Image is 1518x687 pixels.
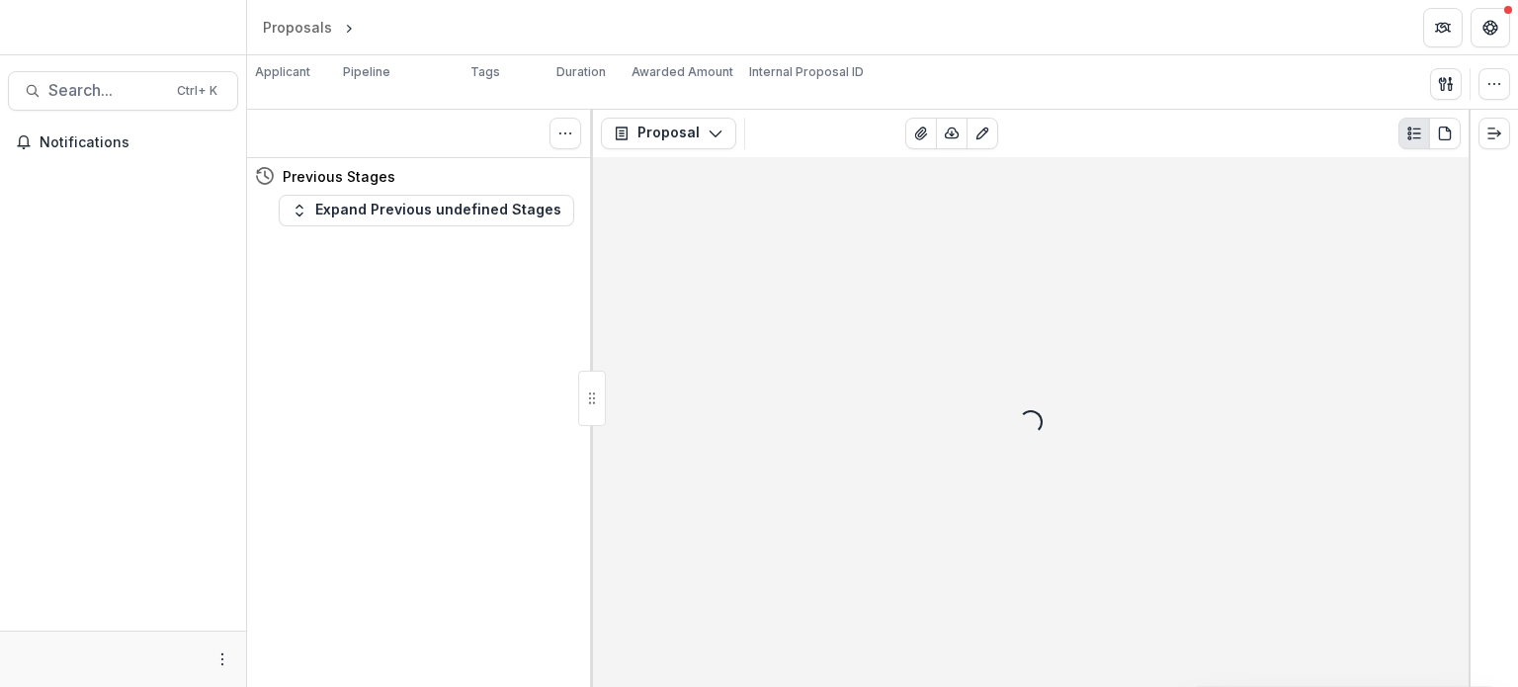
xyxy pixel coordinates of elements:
[255,63,310,81] p: Applicant
[749,63,864,81] p: Internal Proposal ID
[905,118,937,149] button: View Attached Files
[40,134,230,151] span: Notifications
[549,118,581,149] button: Toggle View Cancelled Tasks
[1398,118,1430,149] button: Plaintext view
[1429,118,1461,149] button: PDF view
[48,81,165,100] span: Search...
[967,118,998,149] button: Edit as form
[8,71,238,111] button: Search...
[263,17,332,38] div: Proposals
[1423,8,1463,47] button: Partners
[601,118,736,149] button: Proposal
[8,127,238,158] button: Notifications
[1471,8,1510,47] button: Get Help
[211,647,234,671] button: More
[470,63,500,81] p: Tags
[255,13,442,42] nav: breadcrumb
[1478,118,1510,149] button: Expand right
[283,166,395,187] h4: Previous Stages
[632,63,733,81] p: Awarded Amount
[173,80,221,102] div: Ctrl + K
[279,195,574,226] button: Expand Previous undefined Stages
[343,63,390,81] p: Pipeline
[255,13,340,42] a: Proposals
[556,63,606,81] p: Duration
